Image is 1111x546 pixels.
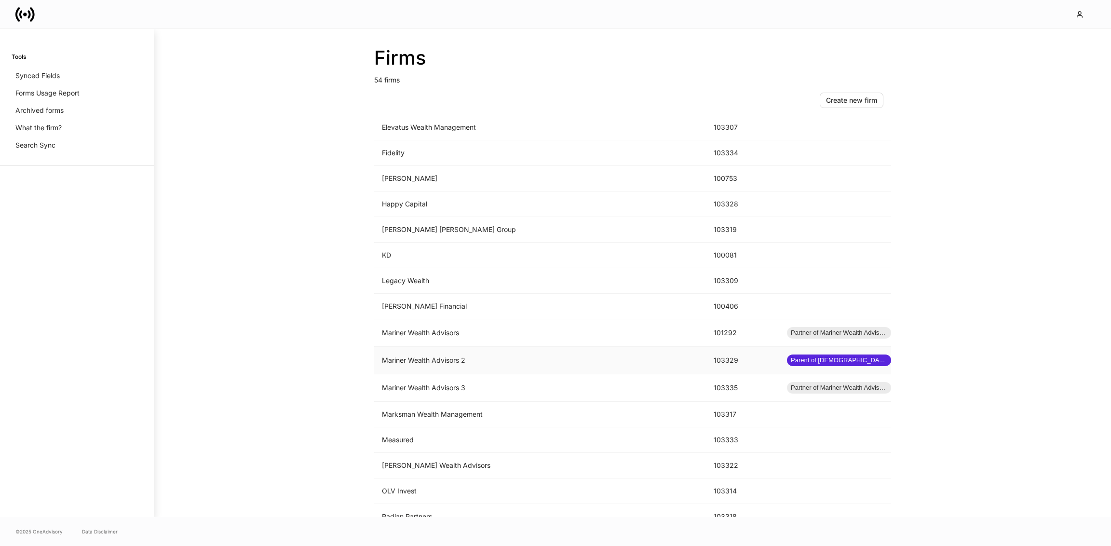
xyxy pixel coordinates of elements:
[82,528,118,535] a: Data Disclaimer
[706,191,779,217] td: 103328
[12,52,26,61] h6: Tools
[374,453,706,478] td: [PERSON_NAME] Wealth Advisors
[12,136,142,154] a: Search Sync
[706,319,779,347] td: 101292
[706,294,779,319] td: 100406
[826,96,877,105] div: Create new firm
[374,478,706,504] td: OLV Invest
[706,453,779,478] td: 103322
[374,46,891,69] h2: Firms
[374,115,706,140] td: Elevatus Wealth Management
[374,319,706,347] td: Mariner Wealth Advisors
[12,67,142,84] a: Synced Fields
[374,402,706,427] td: Marksman Wealth Management
[706,504,779,530] td: 103318
[12,102,142,119] a: Archived forms
[374,374,706,402] td: Mariner Wealth Advisors 3
[374,294,706,319] td: [PERSON_NAME] Financial
[15,71,60,81] p: Synced Fields
[374,69,891,85] p: 54 firms
[15,140,55,150] p: Search Sync
[15,106,64,115] p: Archived forms
[706,478,779,504] td: 103314
[12,84,142,102] a: Forms Usage Report
[374,243,706,268] td: KD
[706,243,779,268] td: 100081
[374,268,706,294] td: Legacy Wealth
[706,347,779,374] td: 103329
[706,402,779,427] td: 103317
[787,383,891,393] span: Partner of Mariner Wealth Advisors 2
[12,119,142,136] a: What the firm?
[374,191,706,217] td: Happy Capital
[374,140,706,166] td: Fidelity
[706,166,779,191] td: 100753
[706,115,779,140] td: 103307
[787,355,891,365] span: Parent of [DEMOGRAPHIC_DATA] firms
[15,123,62,133] p: What the firm?
[374,217,706,243] td: [PERSON_NAME] [PERSON_NAME] Group
[706,268,779,294] td: 103309
[787,328,891,338] span: Partner of Mariner Wealth Advisors 2
[15,88,80,98] p: Forms Usage Report
[706,374,779,402] td: 103335
[374,504,706,530] td: Radian Partners
[820,93,883,108] button: Create new firm
[15,528,63,535] span: © 2025 OneAdvisory
[706,140,779,166] td: 103334
[374,427,706,453] td: Measured
[706,217,779,243] td: 103319
[706,427,779,453] td: 103333
[374,166,706,191] td: [PERSON_NAME]
[374,347,706,374] td: Mariner Wealth Advisors 2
